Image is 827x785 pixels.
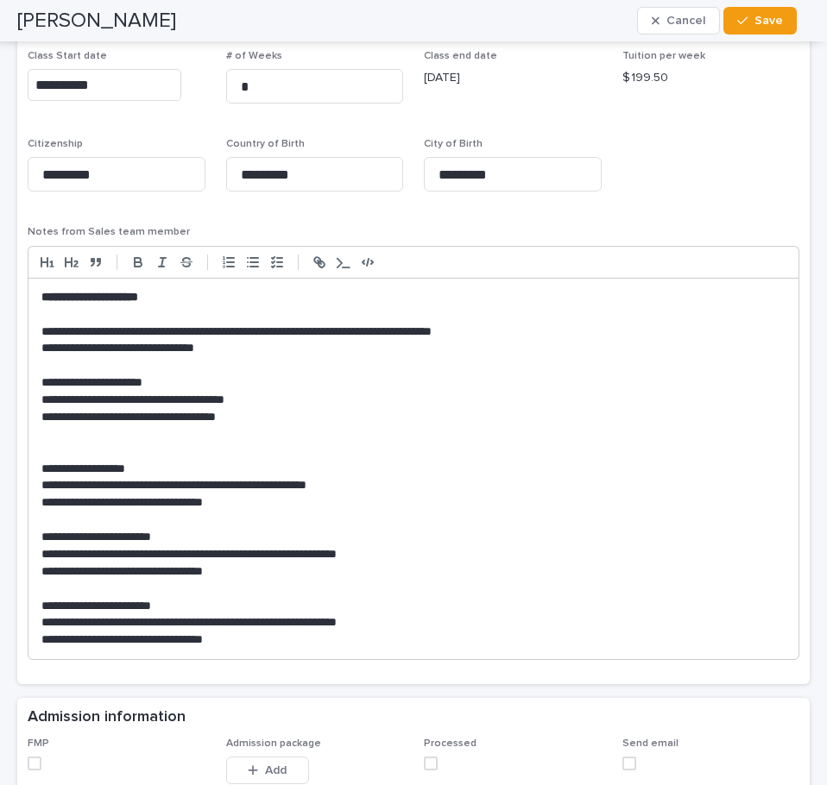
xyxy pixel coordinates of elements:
[226,51,282,61] span: # of Weeks
[424,139,483,149] span: City of Birth
[622,738,679,749] span: Send email
[28,738,49,749] span: FMP
[226,757,309,784] button: Add
[424,69,602,87] p: [DATE]
[666,15,705,27] span: Cancel
[424,51,497,61] span: Class end date
[28,227,190,237] span: Notes from Sales team member
[17,9,176,34] h2: [PERSON_NAME]
[28,51,107,61] span: Class Start date
[622,69,800,87] p: $ 199.50
[754,15,783,27] span: Save
[226,139,305,149] span: Country of Birth
[265,764,287,776] span: Add
[226,738,321,749] span: Admission package
[424,738,477,749] span: Processed
[723,7,797,35] button: Save
[28,139,83,149] span: Citizenship
[637,7,720,35] button: Cancel
[28,708,186,727] h2: Admission information
[622,51,705,61] span: Tuition per week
